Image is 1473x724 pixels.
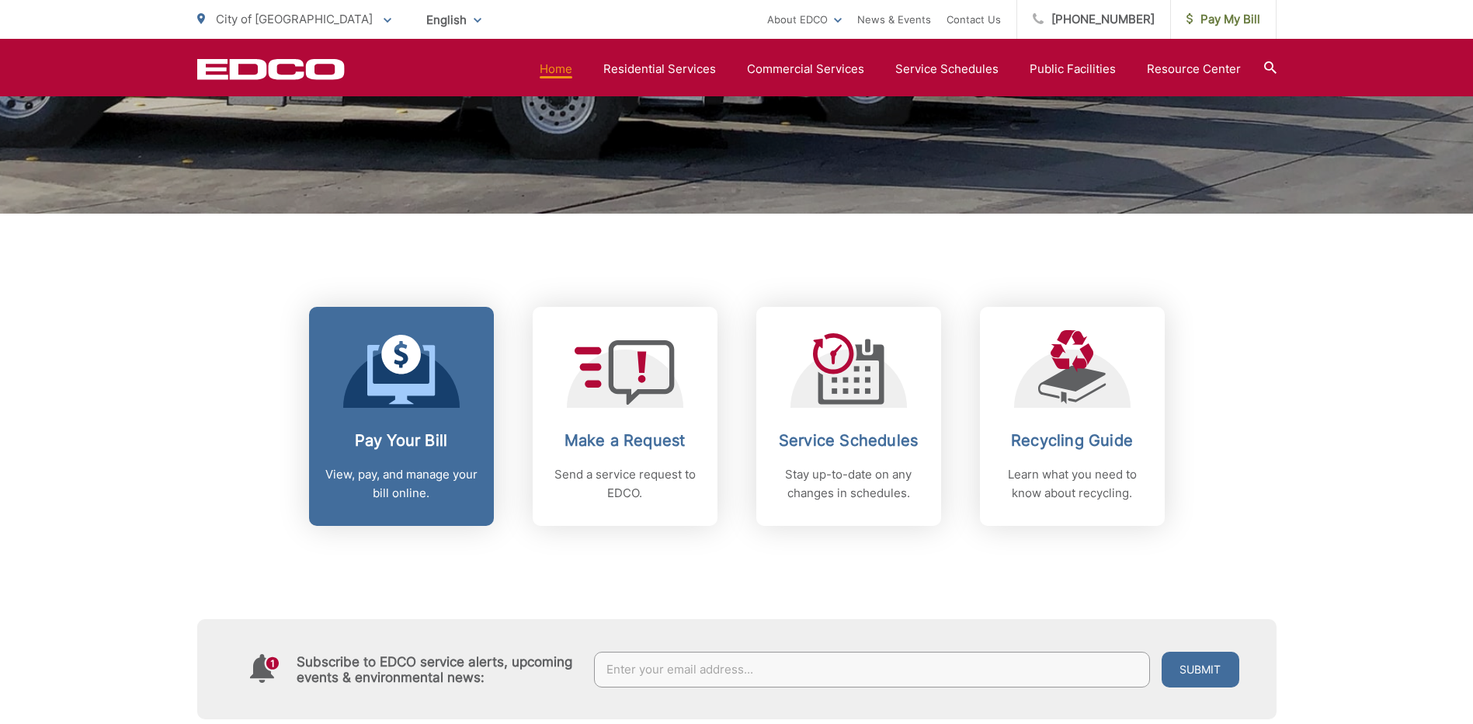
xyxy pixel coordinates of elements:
[947,10,1001,29] a: Contact Us
[415,6,493,33] span: English
[540,60,572,78] a: Home
[1186,10,1260,29] span: Pay My Bill
[1147,60,1241,78] a: Resource Center
[297,654,579,685] h4: Subscribe to EDCO service alerts, upcoming events & environmental news:
[548,431,702,450] h2: Make a Request
[772,465,926,503] p: Stay up-to-date on any changes in schedules.
[216,12,373,26] span: City of [GEOGRAPHIC_DATA]
[756,307,941,526] a: Service Schedules Stay up-to-date on any changes in schedules.
[325,465,478,503] p: View, pay, and manage your bill online.
[325,431,478,450] h2: Pay Your Bill
[594,652,1150,687] input: Enter your email address...
[980,307,1165,526] a: Recycling Guide Learn what you need to know about recycling.
[895,60,999,78] a: Service Schedules
[603,60,716,78] a: Residential Services
[1162,652,1239,687] button: Submit
[767,10,842,29] a: About EDCO
[995,465,1149,503] p: Learn what you need to know about recycling.
[309,307,494,526] a: Pay Your Bill View, pay, and manage your bill online.
[857,10,931,29] a: News & Events
[197,58,345,80] a: EDCD logo. Return to the homepage.
[772,431,926,450] h2: Service Schedules
[548,465,702,503] p: Send a service request to EDCO.
[995,431,1149,450] h2: Recycling Guide
[1030,60,1116,78] a: Public Facilities
[533,307,717,526] a: Make a Request Send a service request to EDCO.
[747,60,864,78] a: Commercial Services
